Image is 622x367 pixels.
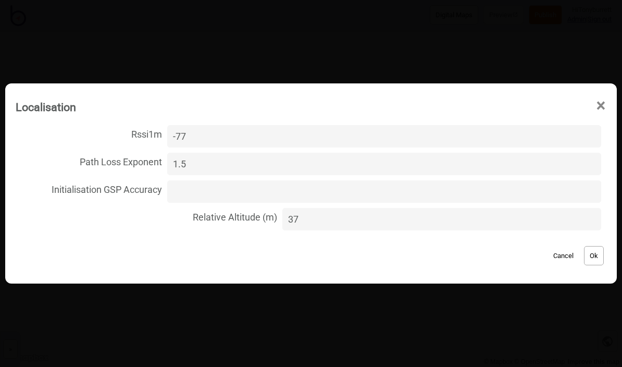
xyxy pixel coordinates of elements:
[167,180,601,203] input: Initialisation GSP Accuracy
[16,178,162,199] span: Initialisation GSP Accuracy
[16,150,162,172] span: Path Loss Exponent
[595,89,606,123] span: ×
[584,246,604,265] button: Ok
[16,205,277,227] span: Relative Altitude (m)
[548,246,579,265] button: Cancel
[16,123,162,144] span: Rssi1m
[282,208,601,230] input: Relative Altitude (m)
[16,96,76,118] div: Localisation
[167,125,601,148] input: Rssi1m
[167,153,601,175] input: Path Loss Exponent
